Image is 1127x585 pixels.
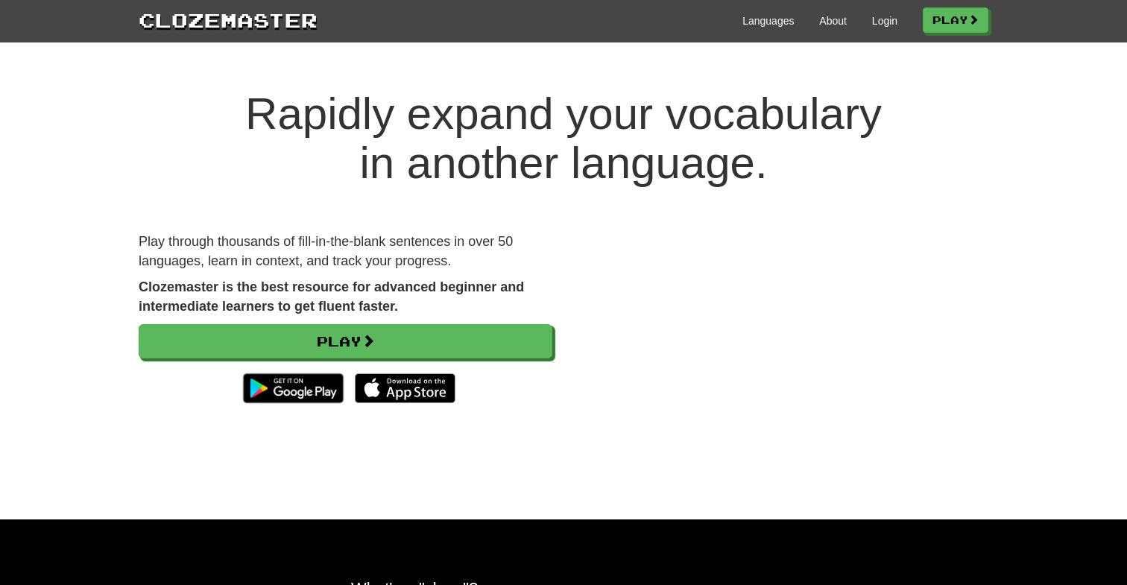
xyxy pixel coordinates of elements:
[139,279,524,314] strong: Clozemaster is the best resource for advanced beginner and intermediate learners to get fluent fa...
[139,6,318,34] a: Clozemaster
[355,373,455,403] img: Download_on_the_App_Store_Badge_US-UK_135x40-25178aeef6eb6b83b96f5f2d004eda3bffbb37122de64afbaef7...
[139,233,552,271] p: Play through thousands of fill-in-the-blank sentences in over 50 languages, learn in context, and...
[872,13,897,28] a: Login
[819,13,847,28] a: About
[236,366,351,411] img: Get it on Google Play
[139,324,552,358] a: Play
[923,7,988,33] a: Play
[742,13,794,28] a: Languages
